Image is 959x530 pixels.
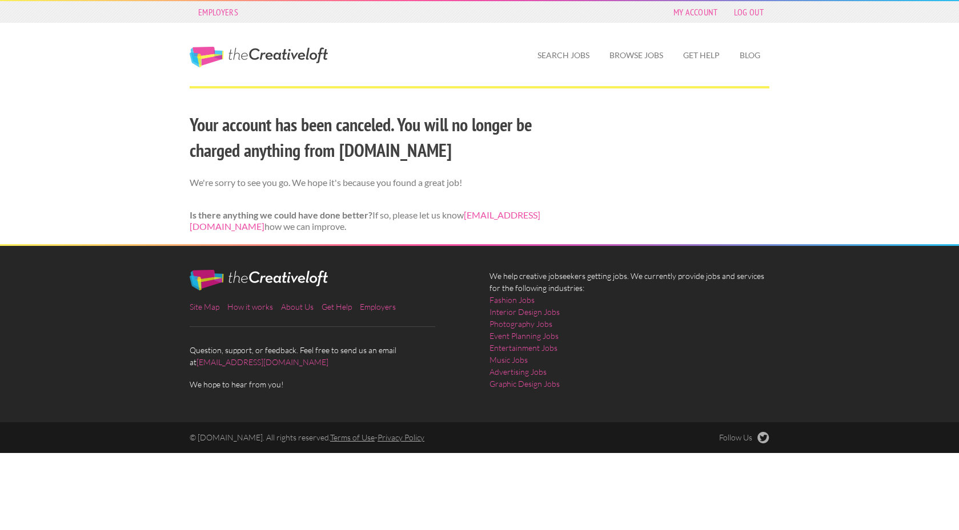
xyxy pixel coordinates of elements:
strong: Is there anything we could have done better? [190,209,372,220]
a: Advertising Jobs [489,366,547,378]
a: [EMAIL_ADDRESS][DOMAIN_NAME] [196,357,328,367]
a: Blog [731,42,769,68]
a: Fashion Jobs [489,294,535,306]
a: Employers [360,302,396,311]
a: Privacy Policy [378,432,424,442]
h2: Your account has been canceled. You will no longer be charged anything from [DOMAIN_NAME] [190,112,569,163]
a: Employers [192,4,244,20]
a: Event Planning Jobs [489,330,559,342]
span: We hope to hear from you! [190,378,470,390]
a: Entertainment Jobs [489,342,557,354]
img: The Creative Loft [190,270,328,290]
div: We help creative jobseekers getting jobs. We currently provide jobs and services for the followin... [480,270,780,399]
p: We're sorry to see you go. We hope it's because you found a great job! [190,177,569,189]
a: Music Jobs [489,354,528,366]
a: My Account [668,4,724,20]
a: Interior Design Jobs [489,306,560,318]
a: Log Out [728,4,769,20]
a: The Creative Loft [190,47,328,67]
a: Follow Us [719,432,769,443]
a: [EMAIL_ADDRESS][DOMAIN_NAME] [190,209,540,232]
div: Question, support, or feedback. Feel free to send us an email at [180,270,480,390]
a: Get Help [322,302,352,311]
a: Photography Jobs [489,318,552,330]
a: Terms of Use [330,432,375,442]
a: Site Map [190,302,219,311]
a: How it works [227,302,273,311]
a: Browse Jobs [600,42,672,68]
a: About Us [281,302,314,311]
a: Graphic Design Jobs [489,378,560,390]
div: © [DOMAIN_NAME]. All rights reserved. - [180,432,630,443]
a: Get Help [674,42,729,68]
p: If so, please let us know how we can improve. [190,209,569,233]
a: Search Jobs [528,42,599,68]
